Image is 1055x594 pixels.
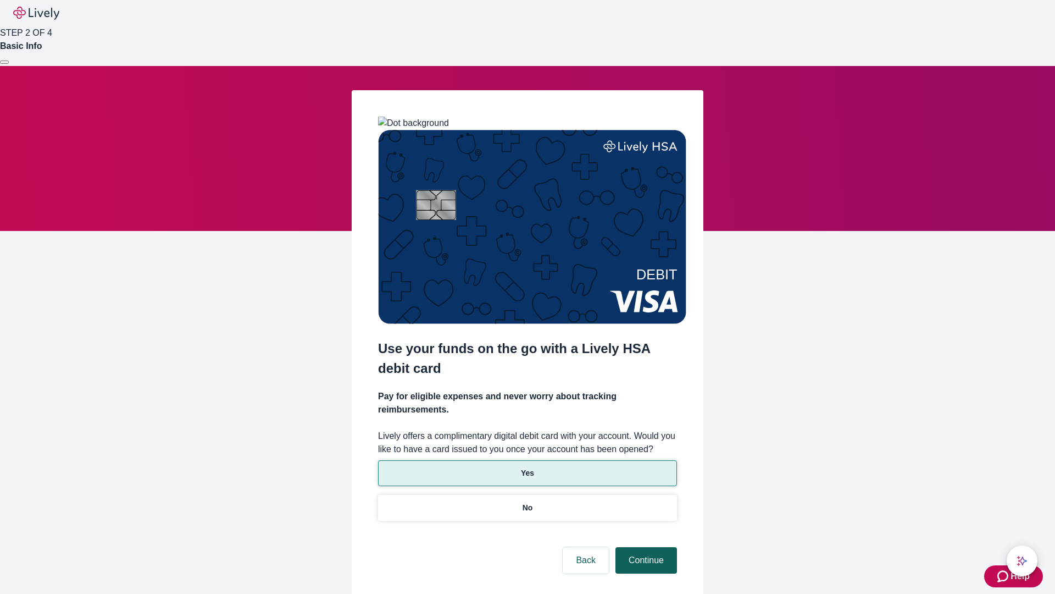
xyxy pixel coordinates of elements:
button: Continue [615,547,677,574]
button: Zendesk support iconHelp [984,565,1043,587]
h4: Pay for eligible expenses and never worry about tracking reimbursements. [378,390,677,416]
img: Lively [13,7,59,20]
p: No [523,502,533,514]
button: No [378,495,677,521]
span: Help [1010,570,1030,583]
svg: Zendesk support icon [997,570,1010,583]
svg: Lively AI Assistant [1017,555,1028,566]
label: Lively offers a complimentary digital debit card with your account. Would you like to have a card... [378,430,677,456]
button: Yes [378,460,677,486]
button: chat [1007,546,1037,576]
h2: Use your funds on the go with a Lively HSA debit card [378,339,677,378]
img: Dot background [378,117,449,130]
button: Back [563,547,609,574]
img: Debit card [378,130,686,324]
p: Yes [521,468,534,479]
